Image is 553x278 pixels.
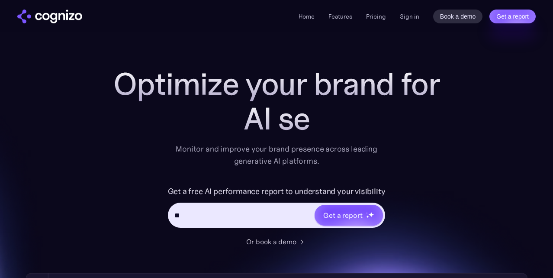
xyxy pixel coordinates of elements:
a: Sign in [400,11,419,22]
img: star [366,215,369,218]
div: Or book a demo [246,236,296,247]
a: Home [299,13,315,20]
a: home [17,10,82,23]
a: Or book a demo [246,236,307,247]
form: Hero URL Input Form [168,184,386,232]
a: Book a demo [433,10,483,23]
a: Features [328,13,352,20]
div: Get a report [323,210,362,220]
label: Get a free AI performance report to understand your visibility [168,184,386,198]
a: Get a report [489,10,536,23]
div: AI se [103,101,450,136]
img: cognizo logo [17,10,82,23]
a: Get a reportstarstarstar [314,204,384,226]
a: Pricing [366,13,386,20]
div: Monitor and improve your brand presence across leading generative AI platforms. [170,143,383,167]
img: star [366,212,367,213]
img: star [368,212,374,217]
h1: Optimize your brand for [103,67,450,101]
